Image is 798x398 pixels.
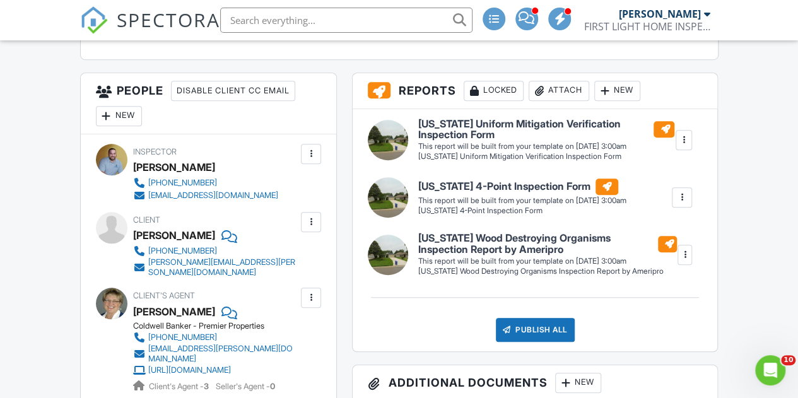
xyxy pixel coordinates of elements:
div: New [96,106,142,126]
div: Disable Client CC Email [171,81,295,101]
span: Client's Agent - [149,382,211,391]
strong: 3 [204,382,209,391]
span: Inspector [133,147,177,156]
a: [EMAIL_ADDRESS][DOMAIN_NAME] [133,189,278,202]
div: [PHONE_NUMBER] [148,332,217,342]
iframe: Intercom live chat [755,355,785,385]
span: Client [133,215,160,225]
strong: 0 [270,382,275,391]
div: This report will be built from your template on [DATE] 3:00am [418,141,674,151]
span: Seller's Agent - [216,382,275,391]
div: Coldwell Banker - Premier Properties [133,321,308,331]
div: [US_STATE] 4-Point Inspection Form [418,206,626,216]
div: FIRST LIGHT HOME INSPECTIONS [584,20,710,33]
div: [PERSON_NAME] [133,226,215,245]
div: [PERSON_NAME] [619,8,701,20]
div: This report will be built from your template on [DATE] 3:00am [418,256,676,266]
h6: [US_STATE] Wood Destroying Organisms Inspection Report by Ameripro [418,233,676,255]
div: [EMAIL_ADDRESS][PERSON_NAME][DOMAIN_NAME] [148,344,298,364]
div: New [594,81,640,101]
a: [PERSON_NAME] [133,302,215,321]
span: Client's Agent [133,291,195,300]
div: [PHONE_NUMBER] [148,178,217,188]
img: The Best Home Inspection Software - Spectora [80,6,108,34]
h6: [US_STATE] Uniform Mitigation Verification Inspection Form [418,119,674,141]
a: [PHONE_NUMBER] [133,331,298,344]
div: [EMAIL_ADDRESS][DOMAIN_NAME] [148,190,278,201]
div: [URL][DOMAIN_NAME] [148,365,231,375]
a: [URL][DOMAIN_NAME] [133,364,298,377]
div: [US_STATE] Wood Destroying Organisms Inspection Report by Ameripro [418,266,676,277]
a: [PHONE_NUMBER] [133,177,278,189]
div: Publish All [496,318,575,342]
a: [EMAIL_ADDRESS][PERSON_NAME][DOMAIN_NAME] [133,344,298,364]
h3: Reports [353,73,717,109]
div: [US_STATE] Uniform Mitigation Verification Inspection Form [418,151,674,162]
h3: People [81,73,337,134]
div: This report will be built from your template on [DATE] 3:00am [418,196,626,206]
input: Search everything... [220,8,472,33]
div: [PHONE_NUMBER] [148,246,217,256]
div: [PERSON_NAME] [133,158,215,177]
span: SPECTORA [117,6,220,33]
div: New [555,373,601,393]
div: [PERSON_NAME][EMAIL_ADDRESS][PERSON_NAME][DOMAIN_NAME] [148,257,298,278]
a: [PHONE_NUMBER] [133,245,298,257]
div: Locked [464,81,524,101]
div: Attach [529,81,589,101]
a: SPECTORA [80,17,220,44]
a: [PERSON_NAME][EMAIL_ADDRESS][PERSON_NAME][DOMAIN_NAME] [133,257,298,278]
h6: [US_STATE] 4-Point Inspection Form [418,179,626,195]
span: 10 [781,355,795,365]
